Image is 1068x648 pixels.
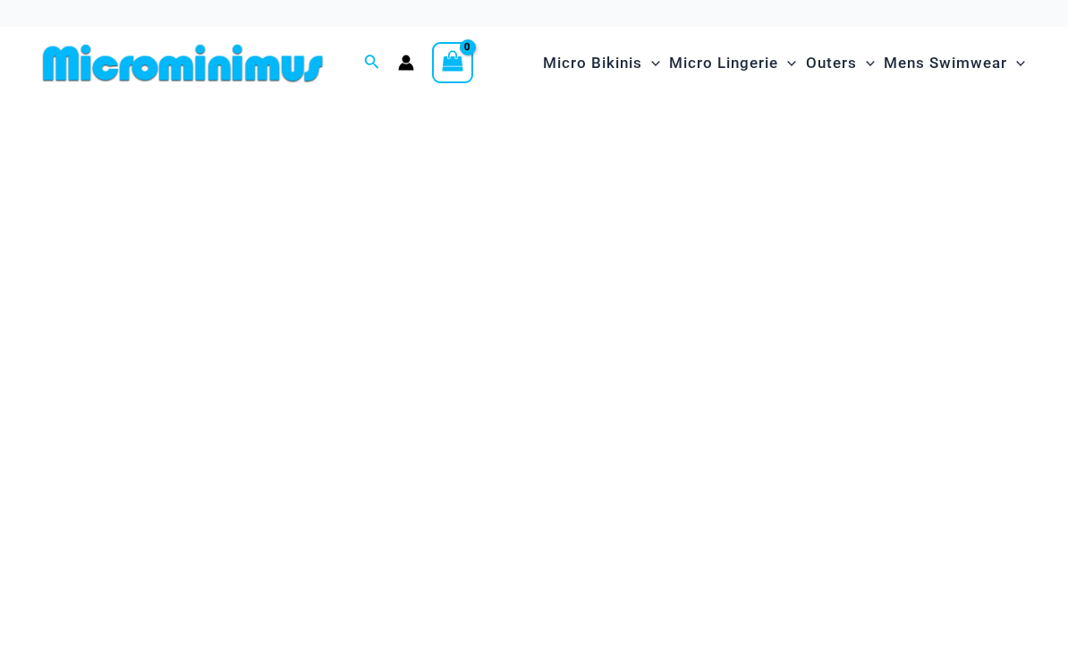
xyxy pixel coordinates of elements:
img: MM SHOP LOGO FLAT [36,43,330,83]
a: Search icon link [364,52,380,74]
span: Mens Swimwear [884,40,1007,86]
span: Outers [806,40,857,86]
a: Micro LingerieMenu ToggleMenu Toggle [665,36,801,90]
span: Micro Lingerie [669,40,778,86]
a: Account icon link [398,55,414,71]
a: OutersMenu ToggleMenu Toggle [801,36,879,90]
a: Micro BikinisMenu ToggleMenu Toggle [538,36,665,90]
a: Mens SwimwearMenu ToggleMenu Toggle [879,36,1030,90]
span: Menu Toggle [857,40,875,86]
nav: Site Navigation [536,33,1032,93]
span: Menu Toggle [1007,40,1025,86]
a: View Shopping Cart, empty [432,42,473,83]
span: Menu Toggle [778,40,796,86]
span: Menu Toggle [642,40,660,86]
span: Micro Bikinis [543,40,642,86]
